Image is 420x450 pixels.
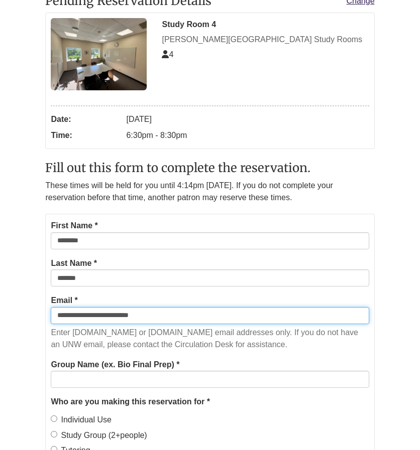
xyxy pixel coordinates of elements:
div: Study Room 4 [162,18,369,31]
input: Study Group (2+people) [51,431,57,437]
input: Individual Use [51,415,57,422]
p: These times will be held for you until 4:14pm [DATE]. If you do not complete your reservation bef... [45,180,374,204]
legend: Who are you making this reservation for * [51,395,369,408]
label: First Name * [51,219,97,232]
dd: [DATE] [126,111,369,127]
label: Individual Use [51,413,112,426]
h2: Fill out this form to complete the reservation. [45,162,374,175]
dt: Time: [51,127,121,143]
span: The capacity of this space [162,50,173,59]
img: Study Room 4 [51,18,147,90]
dd: 6:30pm - 8:30pm [126,127,369,143]
label: Group Name (ex. Bio Final Prep) * [51,358,179,371]
div: [PERSON_NAME][GEOGRAPHIC_DATA] Study Rooms [162,33,369,46]
label: Study Group (2+people) [51,429,147,442]
dt: Date: [51,111,121,127]
label: Last Name * [51,257,97,270]
label: Email * [51,294,77,307]
p: Enter [DOMAIN_NAME] or [DOMAIN_NAME] email addresses only. If you do not have an UNW email, pleas... [51,327,369,351]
